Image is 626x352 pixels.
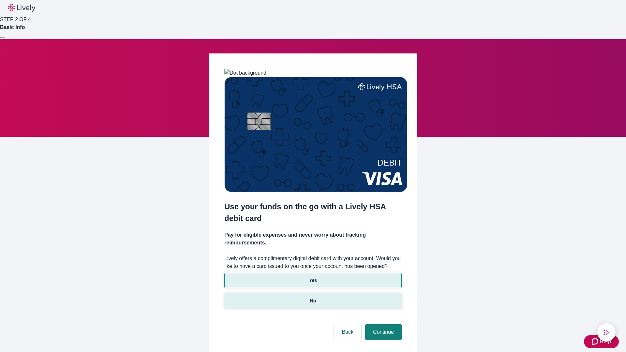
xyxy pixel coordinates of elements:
[600,338,611,345] span: Help
[334,324,361,340] button: Back
[224,77,407,192] img: Debit card
[365,324,402,340] button: Continue
[310,298,316,304] p: No
[224,201,402,224] h2: Use your funds on the go with a Lively HSA debit card
[224,255,402,270] label: Lively offers a complimentary digital debit card with your account. Would you like to have a card...
[603,329,610,336] svg: Lively AI Assistant
[309,277,317,284] p: Yes
[597,323,616,342] button: chat
[224,273,402,288] button: Yes
[224,69,266,77] img: Dot background
[8,4,35,12] img: Lively
[584,335,619,348] button: Zendesk support iconHelp
[592,338,600,345] svg: Zendesk support icon
[224,293,402,309] button: No
[224,231,402,247] h4: Pay for eligible expenses and never worry about tracking reimbursements.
